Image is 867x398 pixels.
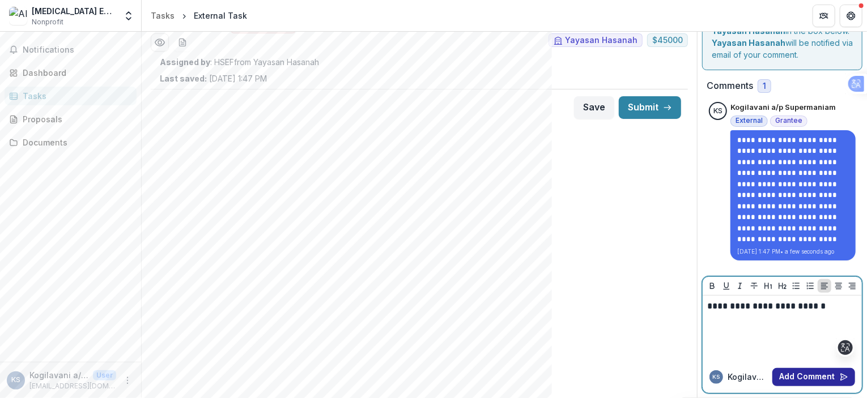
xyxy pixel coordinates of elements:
[173,33,192,52] button: download-word-button
[93,370,116,380] p: User
[9,7,27,25] img: Alora Eco Green Products Sdn Bhd
[121,5,137,27] button: Open entity switcher
[747,279,761,293] button: Strike
[737,247,849,256] p: [DATE] 1:47 PM • a few seconds ago
[32,17,63,27] span: Nonprofit
[23,113,127,125] div: Proposals
[720,279,733,293] button: Underline
[707,80,753,91] h2: Comments
[574,96,614,119] button: Save
[736,117,763,125] span: External
[772,368,855,386] button: Add Comment
[5,87,137,105] a: Tasks
[728,371,768,383] p: Kogilavani a
[652,36,683,45] span: $ 45000
[160,57,210,67] strong: Assigned by
[789,279,803,293] button: Bullet List
[775,117,802,125] span: Grantee
[5,110,137,129] a: Proposals
[160,56,679,68] p: : HSEF from Yayasan Hasanah
[146,7,252,24] nav: breadcrumb
[32,5,116,17] div: [MEDICAL_DATA] Eco Green Products Sdn Bhd
[23,90,127,102] div: Tasks
[151,33,169,52] button: Preview b5500457-1855-46fb-bf87-4bedcd675b20.pdf
[713,374,720,380] div: Kogilavani a/p Supermaniam
[712,38,785,48] strong: Yayasan Hasanah
[5,133,137,152] a: Documents
[840,5,862,27] button: Get Help
[5,41,137,59] button: Notifications
[160,74,207,83] strong: Last saved:
[160,72,267,84] p: [DATE] 1:47 PM
[29,369,88,381] p: Kogilavani a/p Supermaniam
[565,36,637,45] span: Yayasan Hasanah
[23,136,127,148] div: Documents
[713,108,722,115] div: Kogilavani a/p Supermaniam
[763,82,766,91] span: 1
[151,10,175,22] div: Tasks
[5,63,137,82] a: Dashboard
[818,279,831,293] button: Align Left
[121,374,134,387] button: More
[23,45,132,55] span: Notifications
[705,279,719,293] button: Bold
[733,279,747,293] button: Italicize
[146,7,179,24] a: Tasks
[194,10,247,22] div: External Task
[619,96,681,119] button: Submit
[29,381,116,391] p: [EMAIL_ADDRESS][DOMAIN_NAME]
[23,67,127,79] div: Dashboard
[776,279,789,293] button: Heading 2
[845,279,859,293] button: Align Right
[702,3,862,70] div: Send comments or questions to in the box below. will be notified via email of your comment.
[804,279,817,293] button: Ordered List
[762,279,775,293] button: Heading 1
[832,279,845,293] button: Align Center
[813,5,835,27] button: Partners
[11,376,20,384] div: Kogilavani a/p Supermaniam
[730,102,836,113] p: Kogilavani a/p Supermaniam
